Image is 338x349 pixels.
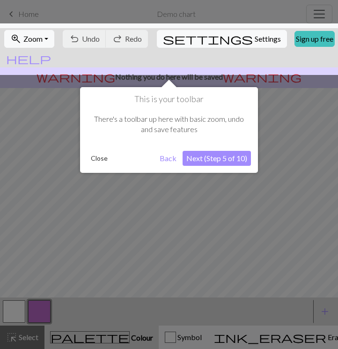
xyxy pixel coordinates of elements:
[80,87,258,173] div: This is your toolbar
[87,94,251,104] h1: This is your toolbar
[87,104,251,144] div: There's a toolbar up here with basic zoom, undo and save features
[156,151,180,166] button: Back
[183,151,251,166] button: Next (Step 5 of 10)
[87,151,111,165] button: Close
